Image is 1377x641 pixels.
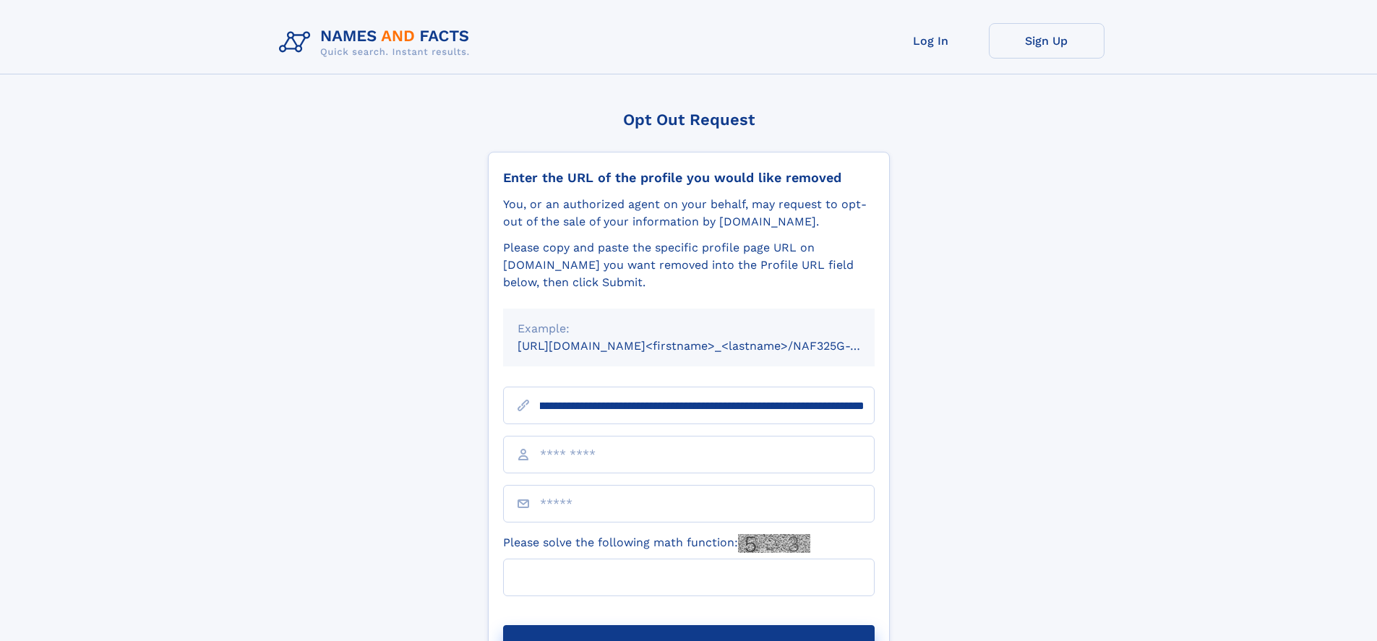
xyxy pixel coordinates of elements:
[503,534,810,553] label: Please solve the following math function:
[503,196,875,231] div: You, or an authorized agent on your behalf, may request to opt-out of the sale of your informatio...
[503,170,875,186] div: Enter the URL of the profile you would like removed
[503,239,875,291] div: Please copy and paste the specific profile page URL on [DOMAIN_NAME] you want removed into the Pr...
[488,111,890,129] div: Opt Out Request
[989,23,1104,59] a: Sign Up
[873,23,989,59] a: Log In
[273,23,481,62] img: Logo Names and Facts
[518,339,902,353] small: [URL][DOMAIN_NAME]<firstname>_<lastname>/NAF325G-xxxxxxxx
[518,320,860,337] div: Example:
